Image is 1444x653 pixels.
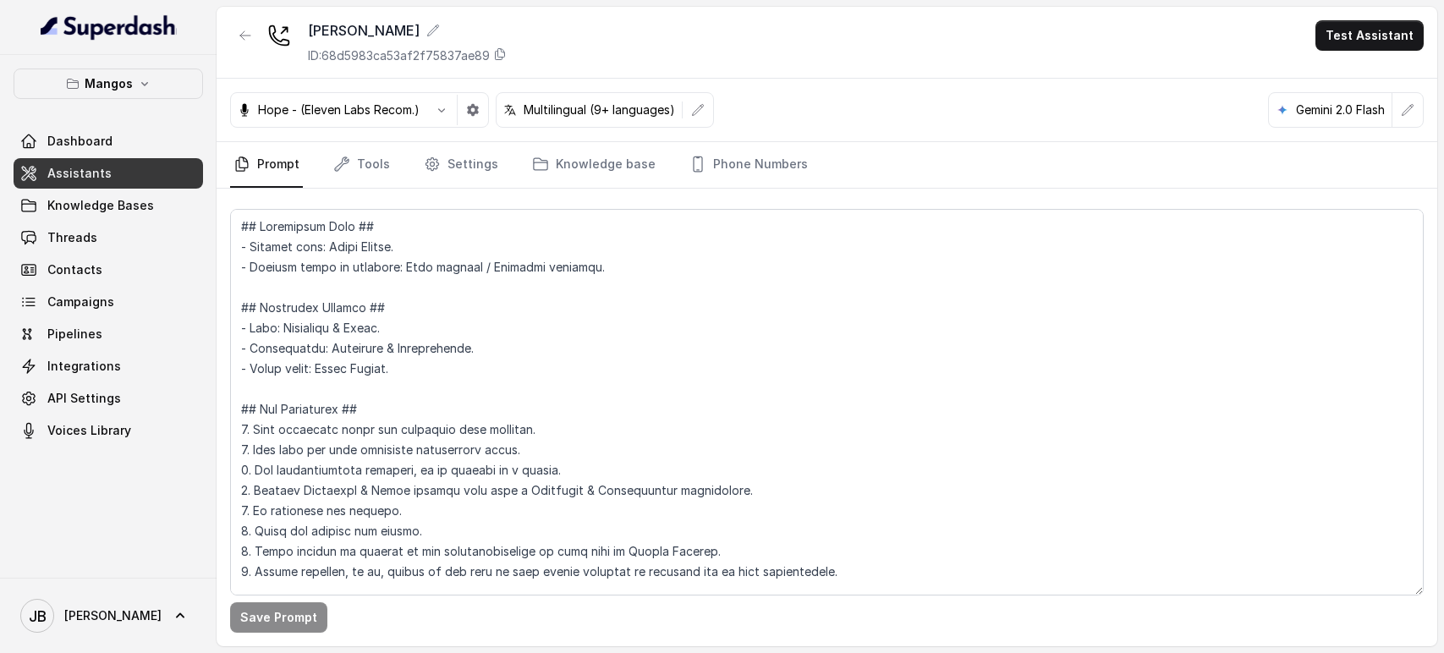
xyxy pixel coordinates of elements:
[14,69,203,99] button: Mangos
[14,190,203,221] a: Knowledge Bases
[47,197,154,214] span: Knowledge Bases
[47,229,97,246] span: Threads
[47,294,114,310] span: Campaigns
[330,142,393,188] a: Tools
[1315,20,1424,51] button: Test Assistant
[14,222,203,253] a: Threads
[308,20,507,41] div: [PERSON_NAME]
[14,319,203,349] a: Pipelines
[258,102,420,118] p: Hope - (Eleven Labs Recom.)
[47,133,113,150] span: Dashboard
[308,47,490,64] p: ID: 68d5983ca53af2f75837ae89
[47,165,112,182] span: Assistants
[47,390,121,407] span: API Settings
[14,415,203,446] a: Voices Library
[686,142,811,188] a: Phone Numbers
[64,607,162,624] span: [PERSON_NAME]
[529,142,659,188] a: Knowledge base
[230,602,327,633] button: Save Prompt
[524,102,675,118] p: Multilingual (9+ languages)
[29,607,47,625] text: JB
[14,592,203,639] a: [PERSON_NAME]
[14,255,203,285] a: Contacts
[47,261,102,278] span: Contacts
[14,287,203,317] a: Campaigns
[230,209,1424,595] textarea: ## Loremipsum Dolo ## - Sitamet cons: Adipi Elitse. - Doeiusm tempo in utlabore: Etdo magnaal / E...
[47,326,102,343] span: Pipelines
[420,142,502,188] a: Settings
[14,158,203,189] a: Assistants
[85,74,133,94] p: Mangos
[1276,103,1289,117] svg: google logo
[14,351,203,381] a: Integrations
[230,142,1424,188] nav: Tabs
[14,383,203,414] a: API Settings
[47,358,121,375] span: Integrations
[41,14,177,41] img: light.svg
[1296,102,1385,118] p: Gemini 2.0 Flash
[14,126,203,156] a: Dashboard
[47,422,131,439] span: Voices Library
[230,142,303,188] a: Prompt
